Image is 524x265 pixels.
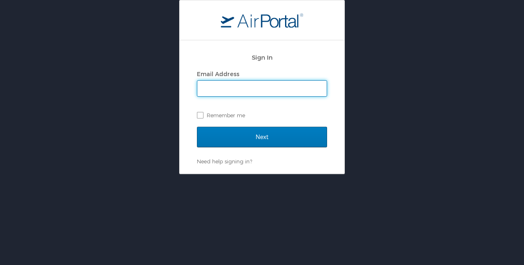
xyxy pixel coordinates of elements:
[221,13,303,28] img: logo
[197,127,327,147] input: Next
[197,70,239,77] label: Email Address
[197,53,327,62] h2: Sign In
[197,109,327,121] label: Remember me
[197,158,252,165] a: Need help signing in?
